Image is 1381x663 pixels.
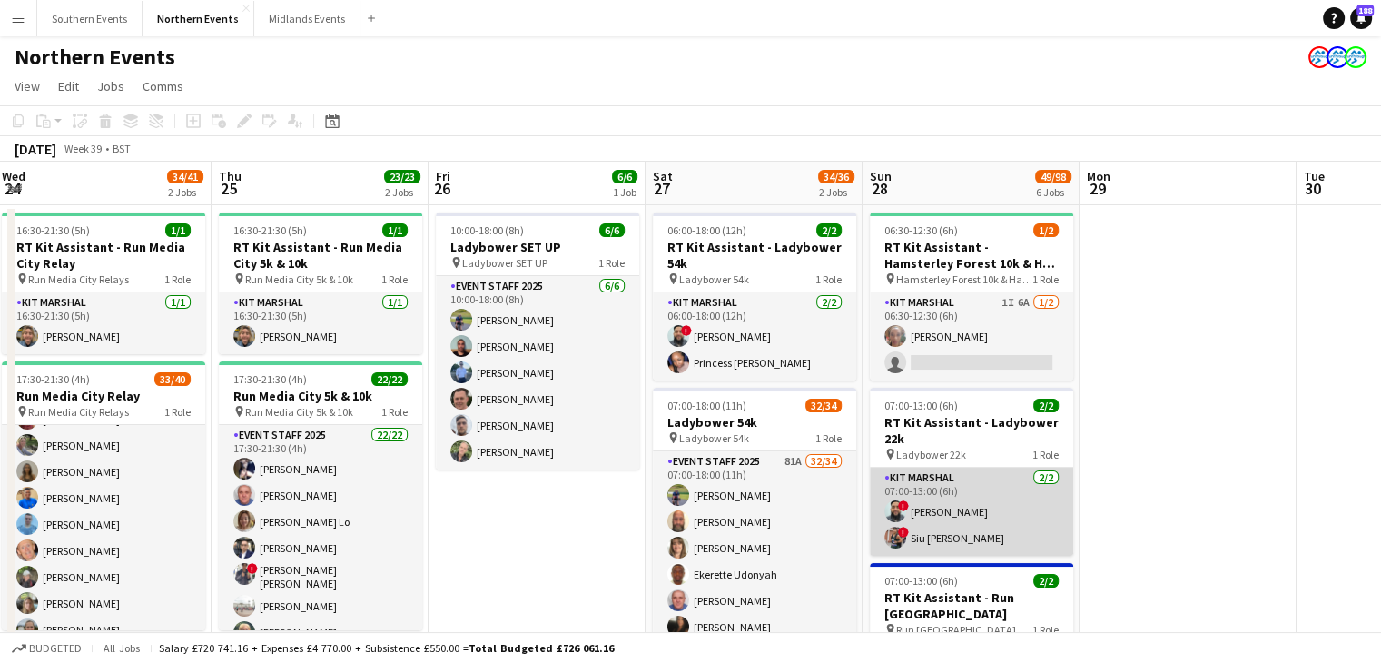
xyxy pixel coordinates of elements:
[679,431,749,445] span: Ladybower 54k
[884,223,958,237] span: 06:30-12:30 (6h)
[9,638,84,658] button: Budgeted
[1035,170,1071,183] span: 49/98
[165,223,191,237] span: 1/1
[1308,46,1330,68] app-user-avatar: RunThrough Events
[7,74,47,98] a: View
[870,388,1073,556] app-job-card: 07:00-13:00 (6h)2/2RT Kit Assistant - Ladybower 22k Ladybower 22k1 RoleKit Marshal2/207:00-13:00 ...
[818,170,854,183] span: 34/36
[1301,178,1325,199] span: 30
[159,641,614,655] div: Salary £720 741.16 + Expenses £4 770.00 + Subsistence £550.00 =
[816,223,842,237] span: 2/2
[219,239,422,272] h3: RT Kit Assistant - Run Media City 5k & 10k
[805,399,842,412] span: 32/34
[815,272,842,286] span: 1 Role
[233,372,307,386] span: 17:30-21:30 (4h)
[219,361,422,630] app-job-card: 17:30-21:30 (4h)22/22Run Media City 5k & 10k Run Media City 5k & 10k1 RoleEvent Staff 202522/2217...
[679,272,749,286] span: Ladybower 54k
[382,223,408,237] span: 1/1
[16,372,90,386] span: 17:30-21:30 (4h)
[58,78,79,94] span: Edit
[254,1,360,36] button: Midlands Events
[898,527,909,538] span: !
[219,292,422,354] app-card-role: Kit Marshal1/116:30-21:30 (5h)[PERSON_NAME]
[2,292,205,354] app-card-role: Kit Marshal1/116:30-21:30 (5h)[PERSON_NAME]
[1084,178,1110,199] span: 29
[245,272,353,286] span: Run Media City 5k & 10k
[653,388,856,657] app-job-card: 07:00-18:00 (11h)32/34Ladybower 54k Ladybower 54k1 RoleEvent Staff 202581A32/3407:00-18:00 (11h)[...
[381,272,408,286] span: 1 Role
[168,185,202,199] div: 2 Jobs
[1033,223,1059,237] span: 1/2
[2,213,205,354] app-job-card: 16:30-21:30 (5h)1/1RT Kit Assistant - Run Media City Relay Run Media City Relays1 RoleKit Marshal...
[870,239,1073,272] h3: RT Kit Assistant - Hamsterley Forest 10k & Half Marathon
[371,372,408,386] span: 22/22
[650,178,673,199] span: 27
[653,213,856,381] app-job-card: 06:00-18:00 (12h)2/2RT Kit Assistant - Ladybower 54k Ladybower 54k1 RoleKit Marshal2/206:00-18:00...
[819,185,853,199] div: 2 Jobs
[245,405,353,419] span: Run Media City 5k & 10k
[216,178,242,199] span: 25
[37,1,143,36] button: Southern Events
[653,239,856,272] h3: RT Kit Assistant - Ladybower 54k
[815,431,842,445] span: 1 Role
[667,399,746,412] span: 07:00-18:00 (11h)
[2,361,205,630] div: 17:30-21:30 (4h)33/40Run Media City Relay Run Media City Relays1 Role[PERSON_NAME][PERSON_NAME][P...
[143,1,254,36] button: Northern Events
[16,223,90,237] span: 16:30-21:30 (5h)
[143,78,183,94] span: Comms
[100,641,143,655] span: All jobs
[2,239,205,272] h3: RT Kit Assistant - Run Media City Relay
[436,213,639,470] div: 10:00-18:00 (8h)6/6Ladybower SET UP Ladybower SET UP1 RoleEvent Staff 20256/610:00-18:00 (8h)[PER...
[15,78,40,94] span: View
[164,405,191,419] span: 1 Role
[1345,46,1366,68] app-user-avatar: RunThrough Events
[450,223,524,237] span: 10:00-18:00 (8h)
[870,213,1073,381] app-job-card: 06:30-12:30 (6h)1/2RT Kit Assistant - Hamsterley Forest 10k & Half Marathon Hamsterley Forest 10k...
[1350,7,1372,29] a: 188
[247,563,258,574] span: !
[667,223,746,237] span: 06:00-18:00 (12h)
[1032,448,1059,461] span: 1 Role
[436,239,639,255] h3: Ladybower SET UP
[219,388,422,404] h3: Run Media City 5k & 10k
[896,623,1016,637] span: Run [GEOGRAPHIC_DATA]
[681,325,692,336] span: !
[51,74,86,98] a: Edit
[384,170,420,183] span: 23/23
[653,414,856,430] h3: Ladybower 54k
[219,213,422,354] app-job-card: 16:30-21:30 (5h)1/1RT Kit Assistant - Run Media City 5k & 10k Run Media City 5k & 10k1 RoleKit Ma...
[167,170,203,183] span: 34/41
[612,170,637,183] span: 6/6
[1032,623,1059,637] span: 1 Role
[599,223,625,237] span: 6/6
[867,178,892,199] span: 28
[1033,574,1059,588] span: 2/2
[898,500,909,511] span: !
[870,468,1073,556] app-card-role: Kit Marshal2/207:00-13:00 (6h)![PERSON_NAME]!Siu [PERSON_NAME]
[2,388,205,404] h3: Run Media City Relay
[1304,168,1325,184] span: Tue
[1033,399,1059,412] span: 2/2
[28,405,129,419] span: Run Media City Relays
[653,292,856,381] app-card-role: Kit Marshal2/206:00-18:00 (12h)![PERSON_NAME]Princess [PERSON_NAME]
[29,642,82,655] span: Budgeted
[15,44,175,71] h1: Northern Events
[1087,168,1110,184] span: Mon
[436,276,639,470] app-card-role: Event Staff 20256/610:00-18:00 (8h)[PERSON_NAME][PERSON_NAME][PERSON_NAME][PERSON_NAME][PERSON_NA...
[598,256,625,270] span: 1 Role
[2,168,25,184] span: Wed
[433,178,450,199] span: 26
[896,272,1032,286] span: Hamsterley Forest 10k & Half Marathon
[436,168,450,184] span: Fri
[1356,5,1374,16] span: 188
[219,168,242,184] span: Thu
[1032,272,1059,286] span: 1 Role
[135,74,191,98] a: Comms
